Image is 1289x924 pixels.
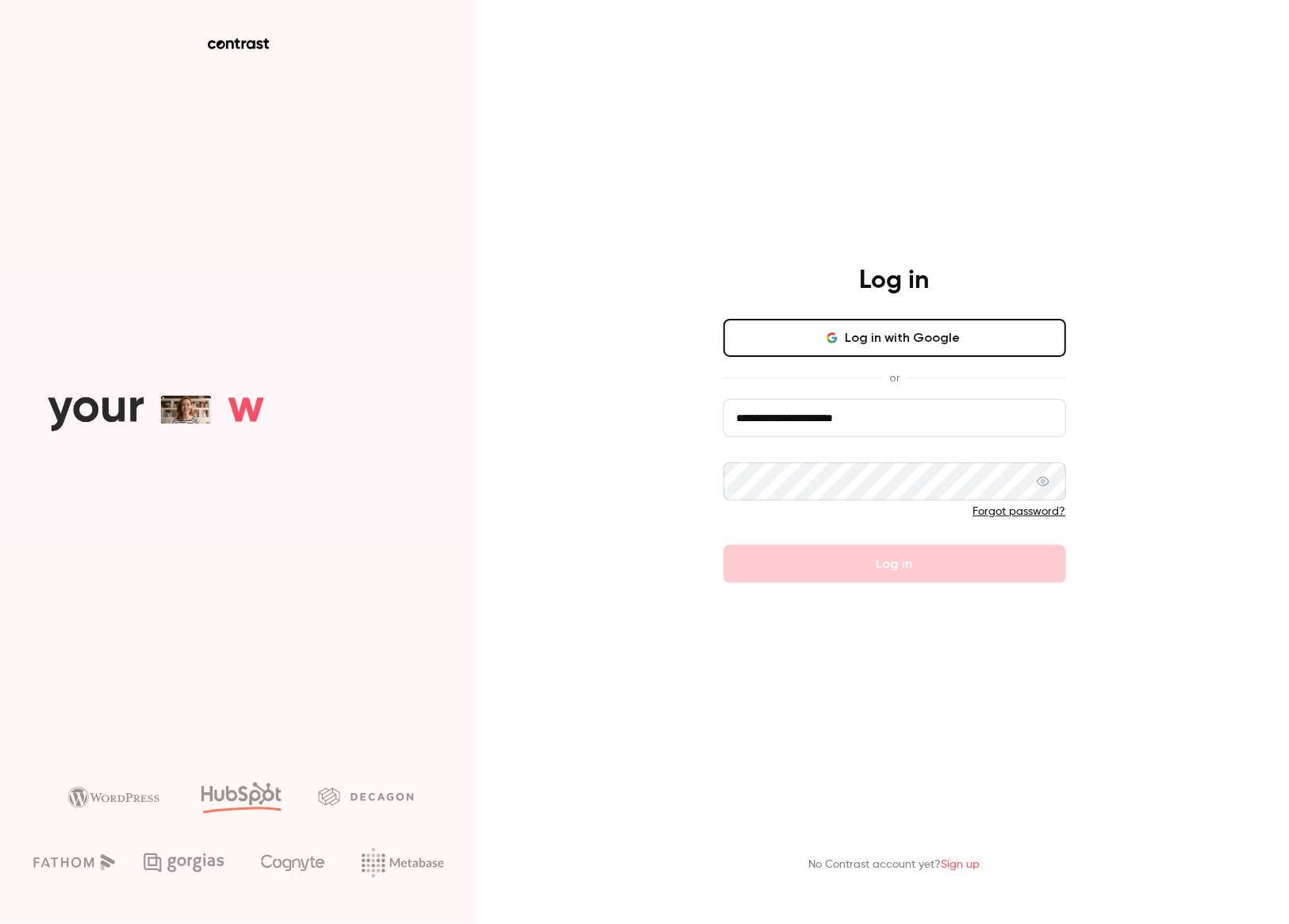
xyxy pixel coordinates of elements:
[1034,472,1053,491] keeper-lock: Open Keeper Popup
[973,506,1066,517] a: Forgot password?
[942,859,980,870] a: Sign up
[1034,408,1053,427] keeper-lock: Open Keeper Popup
[723,319,1066,357] button: Log in with Google
[318,788,413,805] img: decagon
[860,265,930,297] h4: Log in
[809,857,980,873] p: No Contrast account yet?
[881,370,907,386] span: or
